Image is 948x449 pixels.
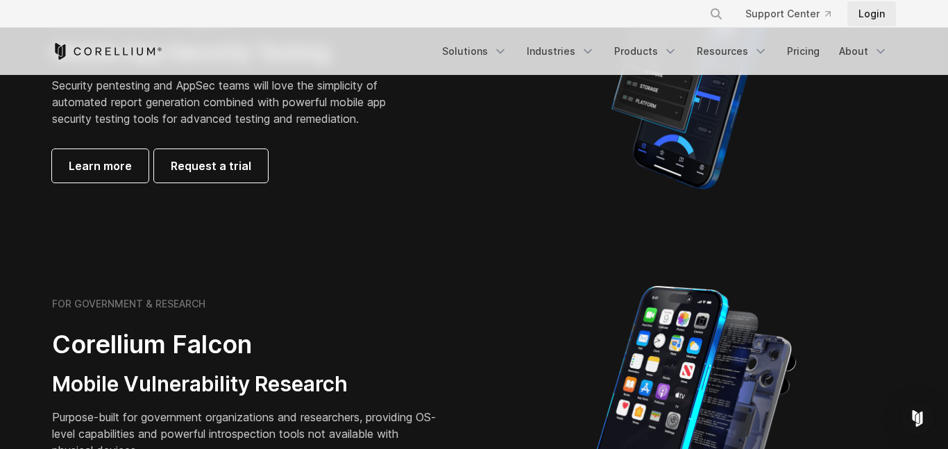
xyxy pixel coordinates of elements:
button: Search [704,1,729,26]
p: Security pentesting and AppSec teams will love the simplicity of automated report generation comb... [52,77,407,127]
span: Request a trial [171,158,251,174]
a: Products [606,39,686,64]
h3: Mobile Vulnerability Research [52,371,441,398]
div: Navigation Menu [434,39,896,64]
a: Industries [518,39,603,64]
a: Corellium Home [52,43,162,60]
a: Request a trial [154,149,268,183]
div: Open Intercom Messenger [901,402,934,435]
div: Navigation Menu [693,1,896,26]
a: Pricing [779,39,828,64]
a: Solutions [434,39,516,64]
a: Login [847,1,896,26]
a: About [831,39,896,64]
a: Support Center [734,1,842,26]
span: Learn more [69,158,132,174]
a: Resources [688,39,776,64]
a: Learn more [52,149,149,183]
h2: Corellium Falcon [52,329,441,360]
h6: FOR GOVERNMENT & RESEARCH [52,298,205,310]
